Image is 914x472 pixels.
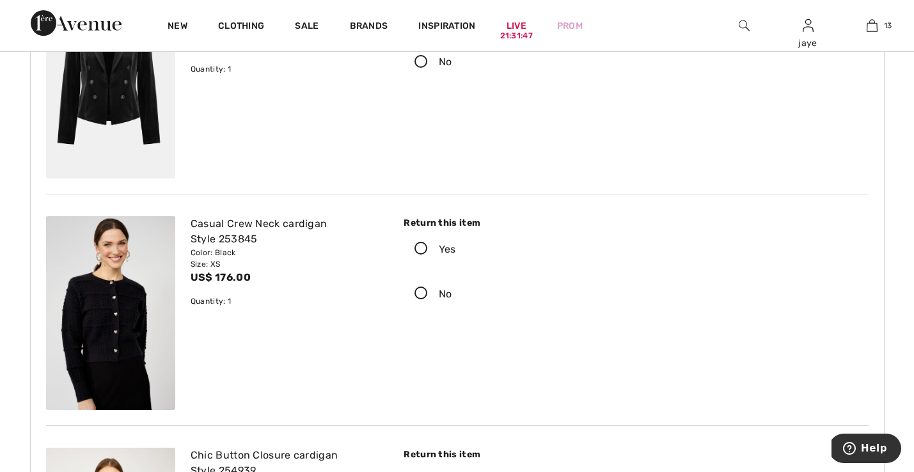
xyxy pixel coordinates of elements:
[404,230,620,269] label: Yes
[295,20,319,34] a: Sale
[776,36,839,50] div: jaye
[831,434,901,466] iframe: Opens a widget where you can find more information
[404,274,620,314] label: No
[218,20,264,34] a: Clothing
[168,20,187,34] a: New
[884,20,892,31] span: 13
[803,19,814,31] a: Sign In
[191,295,381,307] div: Quantity: 1
[840,18,903,33] a: 13
[191,270,381,285] div: US$ 176.00
[404,216,620,230] div: Return this item
[803,18,814,33] img: My Info
[557,19,583,33] a: Prom
[350,20,388,34] a: Brands
[191,258,381,270] div: Size: XS
[404,448,620,461] div: Return this item
[46,216,175,410] img: frank-lyman-dresses-jumpsuits-black_253845_3_d559_search.jpg
[31,10,122,36] img: 1ère Avenue
[404,42,620,82] label: No
[191,247,381,258] div: Color: Black
[191,63,381,75] div: Quantity: 1
[867,18,878,33] img: My Bag
[507,19,526,33] a: Live21:31:47
[191,216,381,247] div: Casual Crew Neck cardigan Style 253845
[418,20,475,34] span: Inspiration
[500,30,533,42] div: 21:31:47
[739,18,750,33] img: search the website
